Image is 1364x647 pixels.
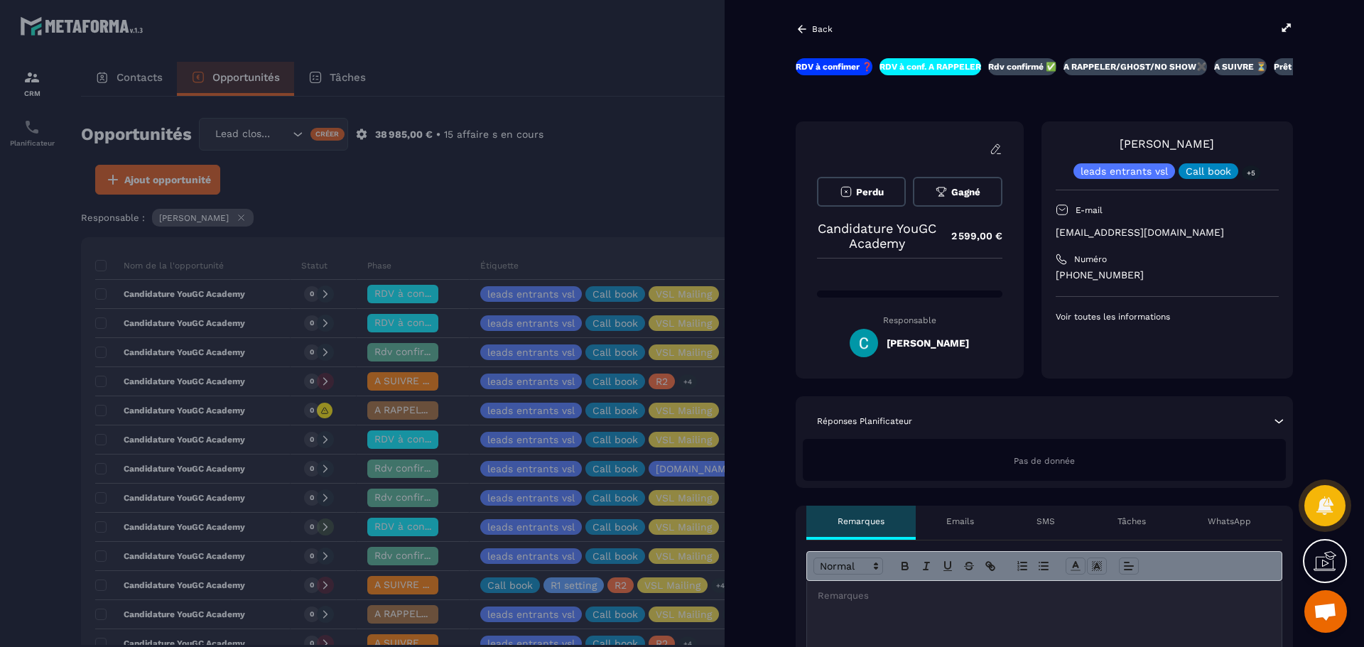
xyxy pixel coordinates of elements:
p: Voir toutes les informations [1056,311,1279,322]
p: [PHONE_NUMBER] [1056,268,1279,282]
p: RDV à confimer ❓ [796,61,872,72]
p: A RAPPELER/GHOST/NO SHOW✖️ [1063,61,1207,72]
p: WhatsApp [1208,516,1251,527]
p: Candidature YouGC Academy [817,221,937,251]
span: Gagné [951,187,980,197]
p: Call book [1186,166,1231,176]
p: leads entrants vsl [1081,166,1168,176]
p: Numéro [1074,254,1107,265]
p: +5 [1242,165,1260,180]
p: [EMAIL_ADDRESS][DOMAIN_NAME] [1056,226,1279,239]
p: E-mail [1076,205,1103,216]
p: Prêt à acheter 🎰 [1274,61,1346,72]
h5: [PERSON_NAME] [887,337,969,349]
p: Tâches [1117,516,1146,527]
p: A SUIVRE ⏳ [1214,61,1267,72]
div: Ouvrir le chat [1304,590,1347,633]
p: Responsable [817,315,1002,325]
p: RDV à conf. A RAPPELER [879,61,981,72]
p: 2 599,00 € [937,222,1002,250]
span: Perdu [856,187,884,197]
p: Rdv confirmé ✅ [988,61,1056,72]
p: SMS [1036,516,1055,527]
button: Gagné [913,177,1002,207]
a: [PERSON_NAME] [1120,137,1214,151]
p: Remarques [838,516,884,527]
p: Emails [946,516,974,527]
button: Perdu [817,177,906,207]
span: Pas de donnée [1014,456,1075,466]
p: Back [812,24,833,34]
p: Réponses Planificateur [817,415,912,427]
